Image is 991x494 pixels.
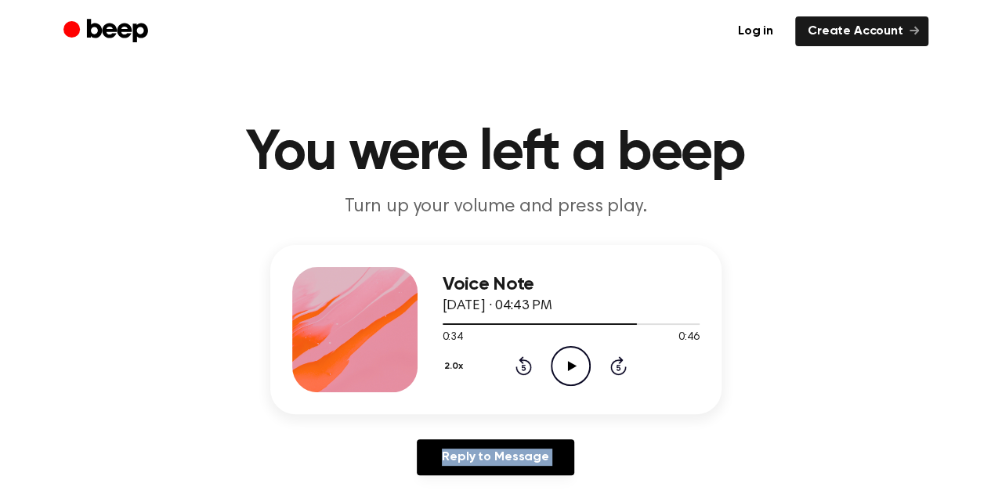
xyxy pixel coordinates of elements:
p: Turn up your volume and press play. [195,194,797,220]
a: Create Account [795,16,928,46]
button: 2.0x [443,353,469,380]
h3: Voice Note [443,274,700,295]
span: 0:46 [678,330,699,346]
span: 0:34 [443,330,463,346]
h1: You were left a beep [95,125,897,182]
span: [DATE] · 04:43 PM [443,299,552,313]
a: Log in [725,16,786,46]
a: Beep [63,16,152,47]
a: Reply to Message [417,439,573,475]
